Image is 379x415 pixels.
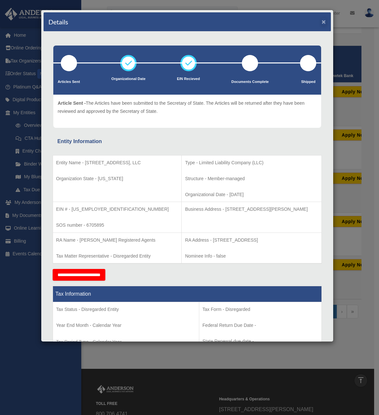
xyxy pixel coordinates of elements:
[185,205,318,213] p: Business Address - [STREET_ADDRESS][PERSON_NAME]
[322,18,326,25] button: ×
[56,205,178,213] p: EIN # - [US_EMPLOYER_IDENTIFICATION_NUMBER]
[58,99,317,115] p: The Articles have been submitted to the Secretary of State. The Articles will be returned after t...
[185,252,318,260] p: Nominee Info - false
[58,100,86,106] span: Article Sent -
[177,76,200,82] p: EIN Recieved
[203,321,318,329] p: Federal Return Due Date -
[56,175,178,183] p: Organization State - [US_STATE]
[56,221,178,229] p: SOS number - 6705895
[48,17,68,26] h4: Details
[203,337,318,345] p: State Renewal due date -
[203,305,318,314] p: Tax Form - Disregarded
[185,191,318,199] p: Organizational Date - [DATE]
[58,79,80,85] p: Articles Sent
[111,76,146,82] p: Organizational Date
[185,175,318,183] p: Structure - Member-managed
[185,236,318,244] p: RA Address - [STREET_ADDRESS]
[53,286,321,302] th: Tax Information
[56,159,178,167] p: Entity Name - [STREET_ADDRESS], LLC
[56,305,196,314] p: Tax Status - Disregarded Entity
[56,252,178,260] p: Tax Matter Representative - Disregarded Entity
[56,321,196,329] p: Year End Month - Calendar Year
[56,236,178,244] p: RA Name - [PERSON_NAME] Registered Agents
[58,137,317,146] div: Entity Information
[185,159,318,167] p: Type - Limited Liability Company (LLC)
[231,79,269,85] p: Documents Complete
[300,79,316,85] p: Shipped
[53,302,199,350] td: Tax Period Type - Calendar Year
